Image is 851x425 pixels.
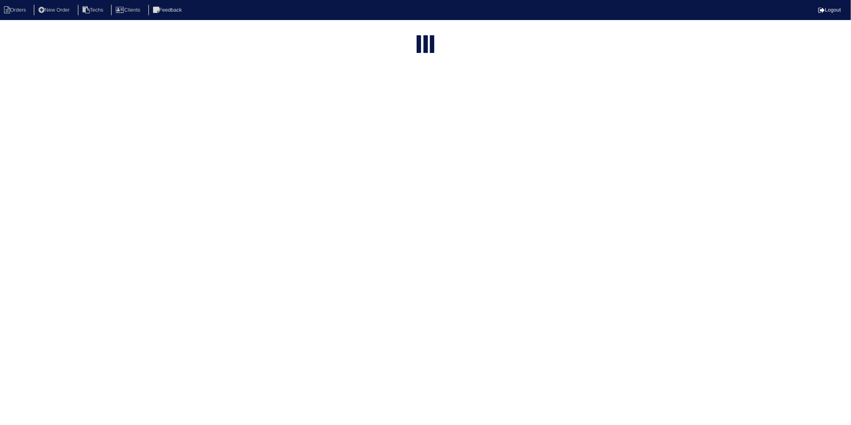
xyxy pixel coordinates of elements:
a: Logout [818,7,841,13]
a: Clients [111,7,147,13]
a: New Order [34,7,76,13]
a: Techs [78,7,110,13]
li: Feedback [148,5,188,16]
li: Clients [111,5,147,16]
div: loading... [423,35,428,55]
li: Techs [78,5,110,16]
li: New Order [34,5,76,16]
